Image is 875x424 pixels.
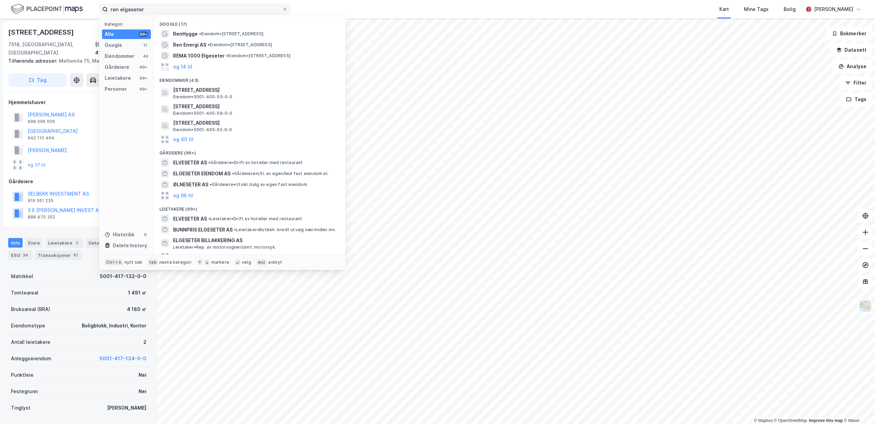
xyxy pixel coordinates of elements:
[208,216,302,222] span: Leietaker • Drift av hoteller med restaurant
[143,53,148,59] div: 43
[8,73,67,87] button: Tag
[148,259,158,266] div: tab
[8,238,23,248] div: Info
[74,239,80,246] div: 2
[257,259,267,266] div: esc
[139,32,148,37] div: 99+
[127,305,146,313] div: 4 180 ㎡
[232,171,328,176] span: Gårdeiere • Utl. av egen/leid fast eiendom el.
[8,250,32,260] div: ESG
[35,250,82,260] div: Transaksjoner
[173,170,231,178] span: ELGESETER EIENDOM AS
[9,98,149,107] div: Hjemmelshaver
[226,53,290,59] span: Eiendom • [STREET_ADDRESS]
[143,42,148,48] div: 17
[173,127,232,133] span: Eiendom • 5001-405-62-0-0
[28,198,53,203] div: 919 061 235
[210,182,212,187] span: •
[208,160,303,165] span: Gårdeiere • Drift av hoteller med restaurant
[95,40,149,57] div: [GEOGRAPHIC_DATA], 417/132
[839,76,872,90] button: Filter
[139,371,146,379] div: Nei
[139,75,148,81] div: 99+
[226,53,228,58] span: •
[11,354,51,363] div: Anleggseiendom
[105,22,151,27] div: Kategori
[841,391,875,424] iframe: Chat Widget
[105,30,114,38] div: Alle
[841,391,875,424] div: Kontrollprogram for chat
[154,201,345,213] div: Leietakere (99+)
[143,338,146,346] div: 2
[9,177,149,186] div: Gårdeiere
[28,119,55,124] div: 998 096 006
[809,418,843,423] a: Improve this map
[173,63,192,71] button: og 14 til
[208,42,272,48] span: Eiendom • [STREET_ADDRESS]
[814,5,853,13] div: [PERSON_NAME]
[125,260,143,265] div: nytt søk
[833,60,872,73] button: Analyse
[28,214,55,220] div: 888 470 352
[173,245,276,250] span: Leietaker • Rep. av motorvogner/unnt. motorsyk.
[25,238,42,248] div: Eiere
[754,418,773,423] a: Mapbox
[242,260,251,265] div: velg
[784,5,796,13] div: Bolig
[173,135,193,144] button: og 40 til
[173,30,198,38] span: RenHygge
[105,41,122,49] div: Google
[232,171,234,176] span: •
[173,102,337,111] span: [STREET_ADDRESS]
[173,159,207,167] span: ELVESETER AS
[173,226,233,234] span: BUNNPRIS ELGESETER AS
[268,260,282,265] div: avbryt
[199,31,201,36] span: •
[11,289,38,297] div: Tomteareal
[139,387,146,396] div: Nei
[105,85,127,93] div: Personer
[154,72,345,85] div: Eiendommer (43)
[22,252,29,259] div: 34
[28,135,54,141] div: 942 110 464
[11,404,30,412] div: Tinglyst
[105,63,129,71] div: Gårdeiere
[11,387,38,396] div: Festegrunn
[173,215,207,223] span: ELVESETER AS
[208,160,210,165] span: •
[11,3,83,15] img: logo.f888ab2527a4732fd821a326f86c7f29.svg
[859,300,872,313] img: Z
[8,57,144,65] div: Mellomila 75, Mellomila 77
[8,40,95,57] div: 7018, [GEOGRAPHIC_DATA], [GEOGRAPHIC_DATA]
[8,27,75,38] div: [STREET_ADDRESS]
[234,227,236,232] span: •
[159,260,192,265] div: neste kategori
[840,92,872,106] button: Tags
[86,238,112,248] div: Datasett
[11,272,33,280] div: Matrikkel
[107,404,146,412] div: [PERSON_NAME]
[154,145,345,157] div: Gårdeiere (99+)
[173,94,233,100] span: Eiendom • 5001-405-55-0-0
[45,238,83,248] div: Leietakere
[210,182,307,187] span: Gårdeiere • Utvikl./salg av egen fast eiendom
[8,58,59,64] span: Tilhørende adresser:
[105,74,131,82] div: Leietakere
[173,191,193,200] button: og 96 til
[173,119,337,127] span: [STREET_ADDRESS]
[173,180,208,189] span: ØLNESETER AS
[143,232,148,237] div: 0
[154,16,345,28] div: Google (17)
[173,236,337,245] span: ELGESETER BILLAKKERING AS
[139,86,148,92] div: 99+
[100,272,146,280] div: 5001-417-132-0-0
[105,259,123,266] div: Ctrl + k
[208,42,210,47] span: •
[744,5,769,13] div: Mine Tags
[173,253,193,261] button: og 96 til
[719,5,729,13] div: Kart
[139,64,148,70] div: 99+
[173,111,233,116] span: Eiendom • 5001-405-59-0-0
[831,43,872,57] button: Datasett
[173,86,337,94] span: [STREET_ADDRESS]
